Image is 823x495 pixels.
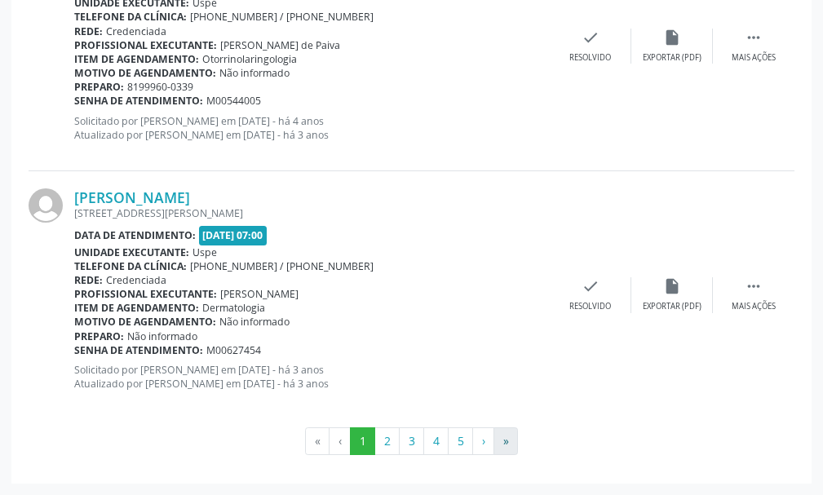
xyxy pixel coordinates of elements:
[190,10,374,24] span: [PHONE_NUMBER] / [PHONE_NUMBER]
[472,427,494,455] button: Go to next page
[29,188,63,223] img: img
[732,301,776,312] div: Mais ações
[202,52,297,66] span: Otorrinolaringologia
[74,206,550,220] div: [STREET_ADDRESS][PERSON_NAME]
[74,301,199,315] b: Item de agendamento:
[106,24,166,38] span: Credenciada
[663,29,681,46] i: insert_drive_file
[74,259,187,273] b: Telefone da clínica:
[745,29,763,46] i: 
[643,301,701,312] div: Exportar (PDF)
[74,188,190,206] a: [PERSON_NAME]
[374,427,400,455] button: Go to page 2
[127,329,197,343] span: Não informado
[190,259,374,273] span: [PHONE_NUMBER] / [PHONE_NUMBER]
[74,66,216,80] b: Motivo de agendamento:
[448,427,473,455] button: Go to page 5
[127,80,193,94] span: 8199960-0339
[74,114,550,142] p: Solicitado por [PERSON_NAME] em [DATE] - há 4 anos Atualizado por [PERSON_NAME] em [DATE] - há 3 ...
[220,287,299,301] span: [PERSON_NAME]
[74,228,196,242] b: Data de atendimento:
[74,38,217,52] b: Profissional executante:
[423,427,449,455] button: Go to page 4
[732,52,776,64] div: Mais ações
[74,287,217,301] b: Profissional executante:
[219,66,290,80] span: Não informado
[643,52,701,64] div: Exportar (PDF)
[29,427,794,455] ul: Pagination
[74,24,103,38] b: Rede:
[663,277,681,295] i: insert_drive_file
[74,329,124,343] b: Preparo:
[106,273,166,287] span: Credenciada
[350,427,375,455] button: Go to page 1
[74,315,216,329] b: Motivo de agendamento:
[569,301,611,312] div: Resolvido
[74,94,203,108] b: Senha de atendimento:
[206,94,261,108] span: M00544005
[74,52,199,66] b: Item de agendamento:
[206,343,261,357] span: M00627454
[192,245,217,259] span: Uspe
[219,315,290,329] span: Não informado
[202,301,265,315] span: Dermatologia
[745,277,763,295] i: 
[74,273,103,287] b: Rede:
[399,427,424,455] button: Go to page 3
[220,38,340,52] span: [PERSON_NAME] de Paiva
[582,29,600,46] i: check
[199,226,268,245] span: [DATE] 07:00
[74,363,550,391] p: Solicitado por [PERSON_NAME] em [DATE] - há 3 anos Atualizado por [PERSON_NAME] em [DATE] - há 3 ...
[582,277,600,295] i: check
[74,80,124,94] b: Preparo:
[569,52,611,64] div: Resolvido
[493,427,518,455] button: Go to last page
[74,343,203,357] b: Senha de atendimento:
[74,245,189,259] b: Unidade executante:
[74,10,187,24] b: Telefone da clínica:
